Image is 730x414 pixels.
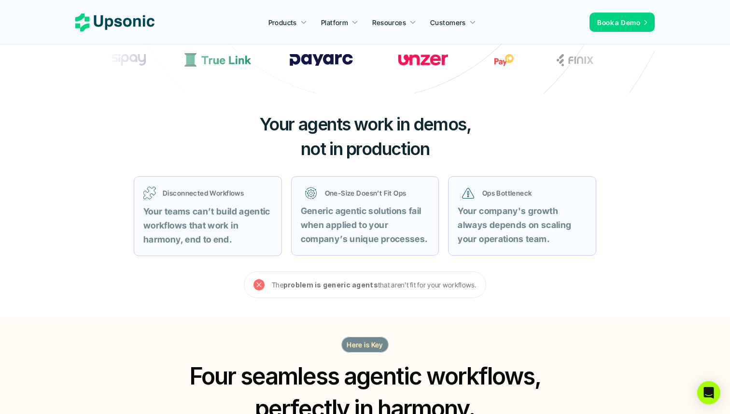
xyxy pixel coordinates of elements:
p: Customers [430,17,466,28]
span: Book a Demo [597,18,640,27]
strong: Your teams can’t build agentic workflows that work in harmony, end to end. [143,206,272,244]
p: One-Size Doesn’t Fit Ops [325,188,425,198]
p: Ops Bottleneck [482,188,583,198]
span: Your agents work in demos, [259,114,471,135]
p: The that aren’t fit for your workflows. [272,279,477,291]
a: Products [263,14,313,31]
a: Book a Demo [590,13,655,32]
p: Platform [321,17,348,28]
p: Disconnected Workflows [163,188,272,198]
p: Resources [372,17,406,28]
span: not in production [301,138,430,159]
p: Products [268,17,297,28]
div: Open Intercom Messenger [697,381,720,404]
p: Here is Key [347,340,383,350]
strong: problem is generic agents [283,281,378,289]
strong: Your company's growth always depends on scaling your operations team. [458,206,573,244]
strong: Generic agentic solutions fail when applied to your company’s unique processes. [301,206,428,244]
